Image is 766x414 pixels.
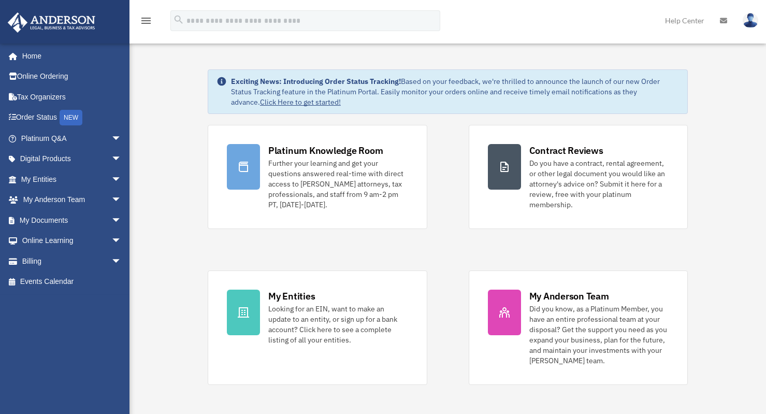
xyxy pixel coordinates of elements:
[7,46,132,66] a: Home
[7,272,137,292] a: Events Calendar
[7,128,137,149] a: Platinum Q&Aarrow_drop_down
[111,128,132,149] span: arrow_drop_down
[469,125,688,229] a: Contract Reviews Do you have a contract, rental agreement, or other legal document you would like...
[231,77,401,86] strong: Exciting News: Introducing Order Status Tracking!
[743,13,758,28] img: User Pic
[7,210,137,231] a: My Documentsarrow_drop_down
[268,158,408,210] div: Further your learning and get your questions answered real-time with direct access to [PERSON_NAM...
[7,190,137,210] a: My Anderson Teamarrow_drop_down
[7,169,137,190] a: My Entitiesarrow_drop_down
[268,304,408,345] div: Looking for an EIN, want to make an update to an entity, or sign up for a bank account? Click her...
[7,149,137,169] a: Digital Productsarrow_drop_down
[7,251,137,272] a: Billingarrow_drop_down
[111,190,132,211] span: arrow_drop_down
[7,66,137,87] a: Online Ordering
[111,210,132,231] span: arrow_drop_down
[5,12,98,33] img: Anderson Advisors Platinum Portal
[260,97,341,107] a: Click Here to get started!
[529,158,669,210] div: Do you have a contract, rental agreement, or other legal document you would like an attorney's ad...
[529,290,609,303] div: My Anderson Team
[268,144,383,157] div: Platinum Knowledge Room
[7,107,137,129] a: Order StatusNEW
[7,87,137,107] a: Tax Organizers
[173,14,184,25] i: search
[208,125,427,229] a: Platinum Knowledge Room Further your learning and get your questions answered real-time with dire...
[140,15,152,27] i: menu
[140,18,152,27] a: menu
[208,270,427,385] a: My Entities Looking for an EIN, want to make an update to an entity, or sign up for a bank accoun...
[60,110,82,125] div: NEW
[529,304,669,366] div: Did you know, as a Platinum Member, you have an entire professional team at your disposal? Get th...
[469,270,688,385] a: My Anderson Team Did you know, as a Platinum Member, you have an entire professional team at your...
[529,144,603,157] div: Contract Reviews
[231,76,679,107] div: Based on your feedback, we're thrilled to announce the launch of our new Order Status Tracking fe...
[268,290,315,303] div: My Entities
[111,251,132,272] span: arrow_drop_down
[7,231,137,251] a: Online Learningarrow_drop_down
[111,169,132,190] span: arrow_drop_down
[111,149,132,170] span: arrow_drop_down
[111,231,132,252] span: arrow_drop_down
